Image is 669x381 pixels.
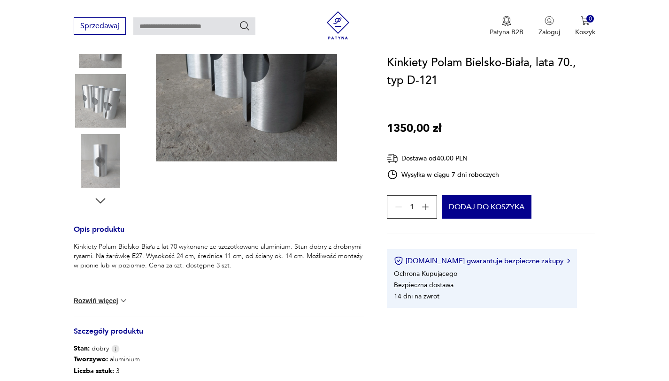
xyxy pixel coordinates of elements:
[74,366,114,375] b: Liczba sztuk:
[74,344,90,353] b: Stan:
[74,227,364,242] h3: Opis produktu
[119,296,128,305] img: chevron down
[410,204,414,210] span: 1
[545,16,554,25] img: Ikonka użytkownika
[74,328,364,344] h3: Szczegóły produktu
[567,259,570,263] img: Ikona strzałki w prawo
[74,242,364,270] p: Kinkiety Polam Bielsko-Biała z lat 70 wykonane ze szczotkowane aluminium. Stan dobry z drobnymi r...
[387,152,398,164] img: Ikona dostawy
[538,16,560,37] button: Zaloguj
[387,152,500,164] div: Dostawa od 40,00 PLN
[394,256,403,266] img: Ikona certyfikatu
[394,269,457,278] li: Ochrona Kupującego
[111,345,120,353] img: Info icon
[502,16,511,26] img: Ikona medalu
[74,344,109,353] span: dobry
[442,195,531,219] button: Dodaj do koszyka
[74,23,126,30] a: Sprzedawaj
[490,28,523,37] p: Patyna B2B
[74,17,126,35] button: Sprzedawaj
[394,292,439,301] li: 14 dni na zwrot
[394,256,570,266] button: [DOMAIN_NAME] gwarantuje bezpieczne zakupy
[490,16,523,37] a: Ikona medaluPatyna B2B
[74,134,127,188] img: Zdjęcie produktu Kinkiety Polam Bielsko-Biała, lata 70., typ D-121
[387,169,500,180] div: Wysyłka w ciągu 7 dni roboczych
[394,281,454,290] li: Bezpieczna dostawa
[490,16,523,37] button: Patyna B2B
[74,296,128,305] button: Rozwiń więcej
[324,11,352,39] img: Patyna - sklep z meblami i dekoracjami vintage
[586,15,594,23] div: 0
[74,353,140,365] p: aluminium
[575,16,595,37] button: 0Koszyk
[74,74,127,128] img: Zdjęcie produktu Kinkiety Polam Bielsko-Biała, lata 70., typ D-121
[387,54,596,90] h1: Kinkiety Polam Bielsko-Biała, lata 70., typ D-121
[74,355,108,364] b: Tworzywo :
[239,20,250,31] button: Szukaj
[538,28,560,37] p: Zaloguj
[581,16,590,25] img: Ikona koszyka
[387,120,441,137] p: 1350,00 zł
[74,365,140,377] p: 3
[575,28,595,37] p: Koszyk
